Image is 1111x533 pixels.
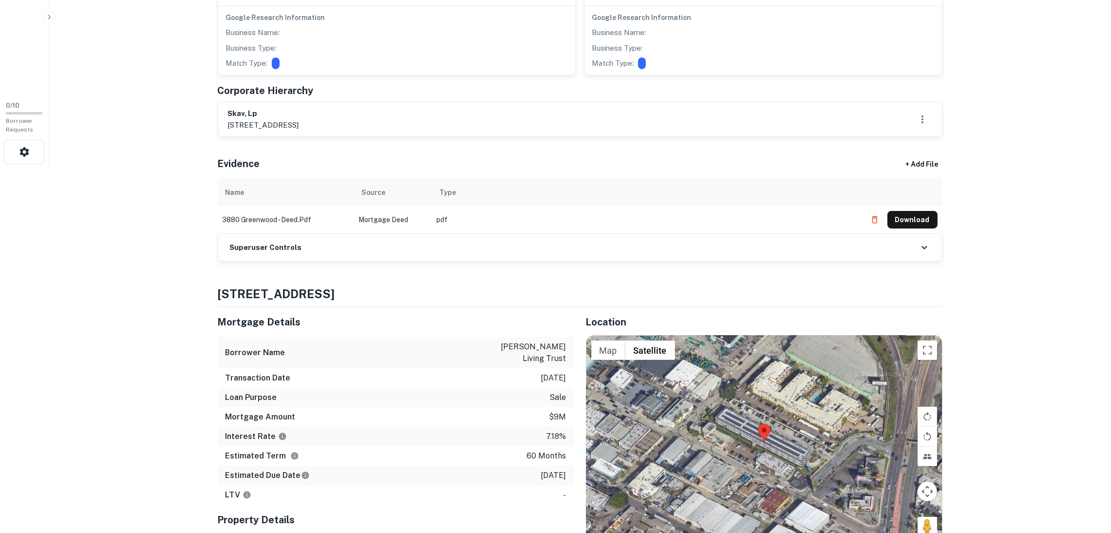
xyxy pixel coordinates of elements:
h6: Google Research Information [592,12,934,23]
p: Match Type: [592,57,634,69]
h5: Evidence [218,156,260,171]
p: sale [550,392,566,403]
button: Download [887,211,938,228]
p: Match Type: [226,57,268,69]
div: scrollable content [218,179,942,233]
h4: [STREET_ADDRESS] [218,285,942,303]
p: [DATE] [541,372,566,384]
p: [STREET_ADDRESS] [228,119,299,131]
h5: Corporate Hierarchy [218,83,314,98]
p: 7.18% [546,431,566,442]
span: Borrower Requests [6,117,33,133]
td: Mortgage Deed [354,206,432,233]
svg: LTVs displayed on the website are for informational purposes only and may be reported incorrectly... [243,491,251,499]
p: 60 months [527,450,566,462]
h6: Estimated Due Date [226,470,310,481]
p: $9m [549,411,566,423]
th: Type [432,179,861,206]
p: Business Type: [226,42,277,54]
div: Name [226,187,245,198]
h6: skav, lp [228,108,299,119]
p: [DATE] [541,470,566,481]
svg: The interest rates displayed on the website are for informational purposes only and may be report... [278,432,287,441]
h6: Transaction Date [226,372,291,384]
p: - [564,489,566,501]
div: + Add File [888,155,956,173]
button: Delete file [866,212,884,228]
button: Show satellite imagery [625,341,675,360]
h5: Mortgage Details [218,315,574,329]
button: Rotate map clockwise [918,407,937,426]
p: Business Name: [592,27,646,38]
h6: Borrower Name [226,347,285,359]
h6: Mortgage Amount [226,411,296,423]
h5: Location [586,315,942,329]
svg: Term is based on a standard schedule for this type of loan. [290,452,299,460]
div: Type [440,187,456,198]
h6: Estimated Term [226,450,299,462]
td: 3880 greenwood - deed.pdf [218,206,354,233]
th: Source [354,179,432,206]
h6: Loan Purpose [226,392,277,403]
h6: LTV [226,489,251,501]
div: Source [362,187,386,198]
span: 0 / 10 [6,102,19,109]
button: Rotate map counterclockwise [918,427,937,446]
button: Tilt map [918,447,937,466]
p: Business Type: [592,42,643,54]
h6: Superuser Controls [230,242,302,253]
th: Name [218,179,354,206]
td: pdf [432,206,861,233]
button: Toggle fullscreen view [918,341,937,360]
h6: Google Research Information [226,12,568,23]
svg: Estimate is based on a standard schedule for this type of loan. [301,471,310,480]
button: Map camera controls [918,482,937,501]
iframe: Chat Widget [1062,455,1111,502]
h5: Property Details [218,513,574,527]
p: Business Name: [226,27,280,38]
h6: Interest Rate [226,431,287,442]
p: [PERSON_NAME] living trust [479,341,566,364]
button: Show street map [591,341,625,360]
